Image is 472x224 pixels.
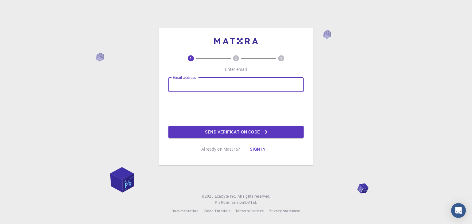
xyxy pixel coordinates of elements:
[173,75,196,80] label: Email address
[215,199,244,206] span: Platform version
[269,208,301,213] span: Privacy statement
[171,208,199,213] span: Documentation
[235,208,264,214] a: Terms of service
[225,66,247,72] p: Enter email
[201,146,240,152] p: Already on Mat3ra?
[244,199,257,206] a: [DATE].
[203,208,230,214] a: Video Tutorials
[451,203,466,218] div: Open Intercom Messenger
[235,56,237,60] text: 2
[190,56,192,60] text: 1
[244,200,257,205] span: [DATE] .
[189,97,283,121] iframe: reCAPTCHA
[171,208,199,214] a: Documentation
[215,194,236,199] span: Exabyte Inc.
[215,193,236,199] a: Exabyte Inc.
[245,143,271,155] button: Sign in
[235,208,264,213] span: Terms of service
[168,126,304,138] button: Send verification code
[238,193,270,199] span: All rights reserved.
[203,208,230,213] span: Video Tutorials
[269,208,301,214] a: Privacy statement
[202,193,214,199] span: © 2025
[280,56,282,60] text: 3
